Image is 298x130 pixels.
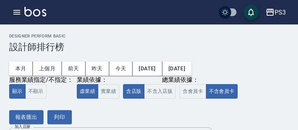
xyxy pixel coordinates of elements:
[144,84,176,99] button: 不含入店販
[98,84,119,99] button: 實業績
[9,42,289,52] h3: 設計師排行榜
[15,124,31,130] label: 加入店家
[77,84,98,99] button: 虛業績
[275,8,286,17] div: PS3
[123,76,237,84] div: 總業績依據：
[9,110,44,124] button: 報表匯出
[47,110,72,124] button: 列印
[86,62,109,76] button: 昨天
[62,62,86,76] button: 前天
[9,34,289,39] h2: Designer Perform Basic
[162,62,191,76] button: [DATE]
[109,62,133,76] button: 今天
[133,62,162,76] button: [DATE]
[262,5,289,20] button: PS3
[24,7,46,16] img: Logo
[33,62,62,76] button: 上個月
[25,84,47,99] button: 不顯示
[9,76,73,84] div: 服務業績指定/不指定：
[123,84,144,99] button: 含店販
[206,84,238,99] button: 不含會員卡
[77,76,119,84] div: 業績依據：
[9,84,26,99] button: 顯示
[9,62,33,76] button: 本月
[243,5,259,20] button: save
[180,84,206,99] button: 含會員卡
